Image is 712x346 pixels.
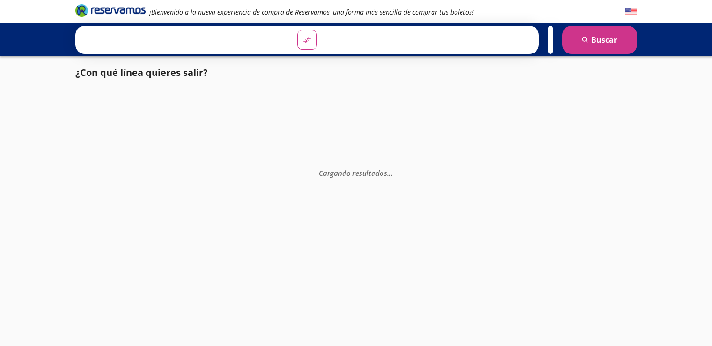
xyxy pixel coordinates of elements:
button: English [625,6,637,18]
button: Buscar [562,26,637,54]
em: Cargando resultados [319,168,393,178]
span: . [387,168,389,178]
span: . [391,168,393,178]
span: . [389,168,391,178]
p: ¿Con qué línea quieres salir? [75,66,208,80]
a: Brand Logo [75,3,146,20]
em: ¡Bienvenido a la nueva experiencia de compra de Reservamos, una forma más sencilla de comprar tus... [149,8,474,16]
i: Brand Logo [75,3,146,17]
